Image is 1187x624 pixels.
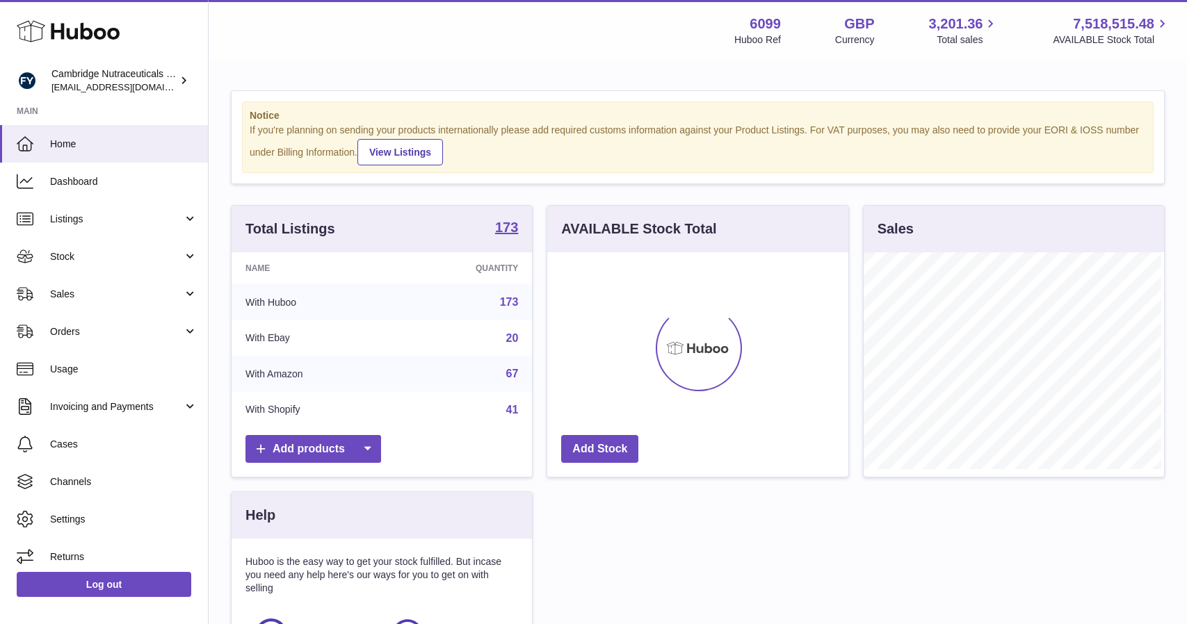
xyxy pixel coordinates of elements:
span: Stock [50,250,183,263]
span: 7,518,515.48 [1073,15,1154,33]
span: Orders [50,325,183,338]
th: Quantity [396,252,533,284]
a: 67 [506,368,519,379]
strong: 6099 [750,15,781,33]
h3: Sales [878,220,914,238]
a: 173 [500,296,519,308]
a: Add products [245,435,381,463]
a: 7,518,515.48 AVAILABLE Stock Total [1053,15,1170,47]
a: View Listings [357,139,443,165]
span: Invoicing and Payments [50,400,183,413]
h3: Help [245,506,275,525]
td: With Shopify [232,392,396,428]
div: Huboo Ref [734,33,781,47]
span: Total sales [937,33,999,47]
a: 3,201.36 Total sales [929,15,999,47]
span: Usage [50,363,197,376]
img: huboo@camnutra.com [17,70,38,91]
span: Home [50,138,197,151]
span: Returns [50,550,197,564]
span: Channels [50,475,197,488]
span: AVAILABLE Stock Total [1053,33,1170,47]
a: Log out [17,572,191,597]
div: If you're planning on sending your products internationally please add required customs informati... [250,124,1146,165]
span: Dashboard [50,175,197,188]
strong: Notice [250,109,1146,122]
td: With Ebay [232,320,396,356]
a: 41 [506,404,519,416]
span: Listings [50,213,183,226]
a: Add Stock [561,435,638,463]
span: Settings [50,513,197,526]
a: 173 [495,220,518,237]
strong: 173 [495,220,518,234]
p: Huboo is the easy way to get your stock fulfilled. But incase you need any help here's our ways f... [245,555,518,595]
span: Cases [50,438,197,451]
strong: GBP [844,15,874,33]
a: 20 [506,332,519,344]
th: Name [232,252,396,284]
span: 3,201.36 [929,15,983,33]
h3: AVAILABLE Stock Total [561,220,716,238]
td: With Amazon [232,356,396,392]
span: [EMAIL_ADDRESS][DOMAIN_NAME] [51,81,204,92]
h3: Total Listings [245,220,335,238]
td: With Huboo [232,284,396,320]
div: Currency [835,33,875,47]
div: Cambridge Nutraceuticals Ltd [51,67,177,94]
span: Sales [50,288,183,301]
